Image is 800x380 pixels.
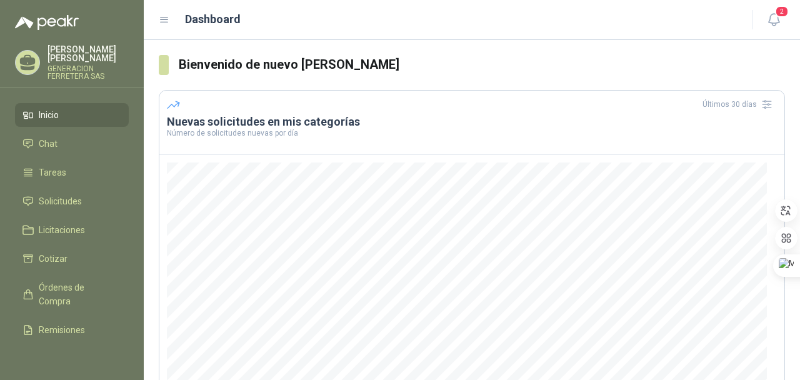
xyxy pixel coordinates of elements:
[39,108,59,122] span: Inicio
[15,247,129,271] a: Cotizar
[167,129,777,137] p: Número de solicitudes nuevas por día
[15,161,129,184] a: Tareas
[762,9,785,31] button: 2
[15,132,129,156] a: Chat
[39,194,82,208] span: Solicitudes
[39,323,85,337] span: Remisiones
[39,281,117,308] span: Órdenes de Compra
[15,318,129,342] a: Remisiones
[15,347,129,371] a: Manuales y ayuda
[15,103,129,127] a: Inicio
[39,252,67,266] span: Cotizar
[185,11,241,28] h1: Dashboard
[15,218,129,242] a: Licitaciones
[775,6,789,17] span: 2
[39,166,66,179] span: Tareas
[167,114,777,129] h3: Nuevas solicitudes en mis categorías
[15,189,129,213] a: Solicitudes
[702,94,777,114] div: Últimos 30 días
[15,15,79,30] img: Logo peakr
[179,55,786,74] h3: Bienvenido de nuevo [PERSON_NAME]
[39,137,57,151] span: Chat
[39,223,85,237] span: Licitaciones
[47,65,129,80] p: GENERACION FERRETERA SAS
[15,276,129,313] a: Órdenes de Compra
[47,45,129,62] p: [PERSON_NAME] [PERSON_NAME]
